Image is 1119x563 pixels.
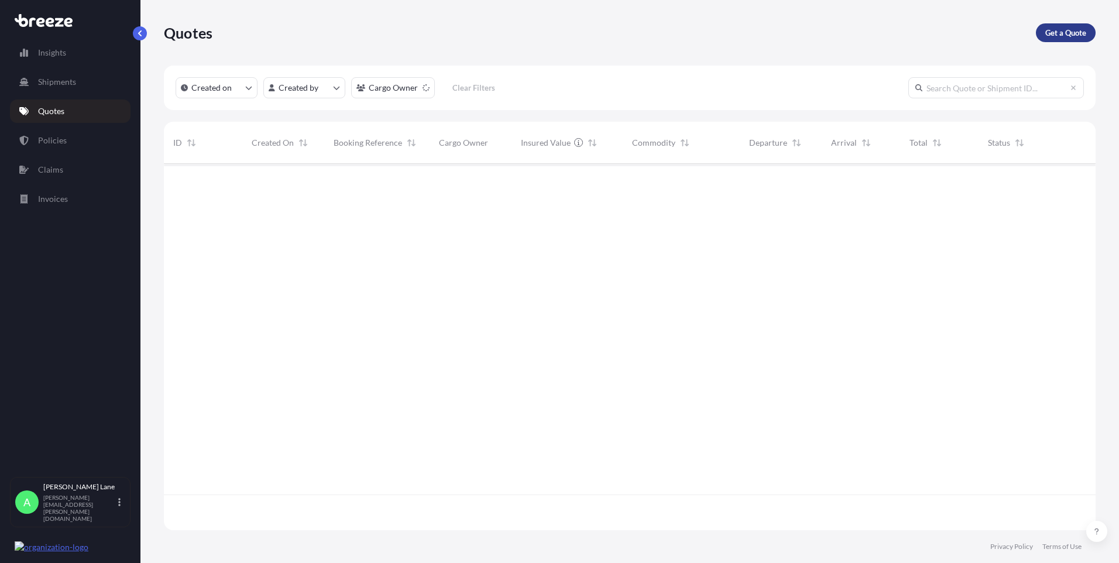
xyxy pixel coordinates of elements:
[10,41,131,64] a: Insights
[296,136,310,150] button: Sort
[749,137,787,149] span: Departure
[263,77,345,98] button: createdBy Filter options
[930,136,944,150] button: Sort
[1045,27,1086,39] p: Get a Quote
[10,158,131,181] a: Claims
[859,136,873,150] button: Sort
[908,77,1084,98] input: Search Quote or Shipment ID...
[369,82,418,94] p: Cargo Owner
[23,496,30,508] span: A
[452,82,495,94] p: Clear Filters
[252,137,294,149] span: Created On
[1042,542,1082,551] a: Terms of Use
[38,47,66,59] p: Insights
[43,494,116,522] p: [PERSON_NAME][EMAIL_ADDRESS][PERSON_NAME][DOMAIN_NAME]
[38,193,68,205] p: Invoices
[521,137,571,149] span: Insured Value
[790,136,804,150] button: Sort
[585,136,599,150] button: Sort
[678,136,692,150] button: Sort
[1036,23,1096,42] a: Get a Quote
[38,164,63,176] p: Claims
[10,187,131,211] a: Invoices
[988,137,1010,149] span: Status
[351,77,435,98] button: cargoOwner Filter options
[334,137,402,149] span: Booking Reference
[909,137,928,149] span: Total
[10,99,131,123] a: Quotes
[10,129,131,152] a: Policies
[279,82,318,94] p: Created by
[38,76,76,88] p: Shipments
[990,542,1033,551] a: Privacy Policy
[439,137,488,149] span: Cargo Owner
[164,23,212,42] p: Quotes
[632,137,675,149] span: Commodity
[441,78,506,97] button: Clear Filters
[38,105,64,117] p: Quotes
[15,541,88,553] img: organization-logo
[191,82,232,94] p: Created on
[404,136,418,150] button: Sort
[1012,136,1027,150] button: Sort
[43,482,116,492] p: [PERSON_NAME] Lane
[38,135,67,146] p: Policies
[831,137,857,149] span: Arrival
[176,77,258,98] button: createdOn Filter options
[173,137,182,149] span: ID
[10,70,131,94] a: Shipments
[184,136,198,150] button: Sort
